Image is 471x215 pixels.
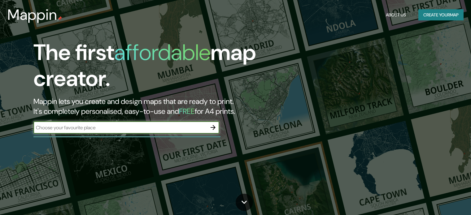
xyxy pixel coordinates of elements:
h1: affordable [114,38,211,67]
button: Create yourmap [418,9,464,21]
input: Choose your favourite place [33,124,207,131]
img: mappin-pin [57,16,62,21]
h1: The first map creator. [33,40,269,97]
h5: FREE [179,106,195,116]
button: About Us [383,9,408,21]
h3: Mappin [7,6,57,24]
h2: Mappin lets you create and design maps that are ready to print. It's completely personalised, eas... [33,97,269,116]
